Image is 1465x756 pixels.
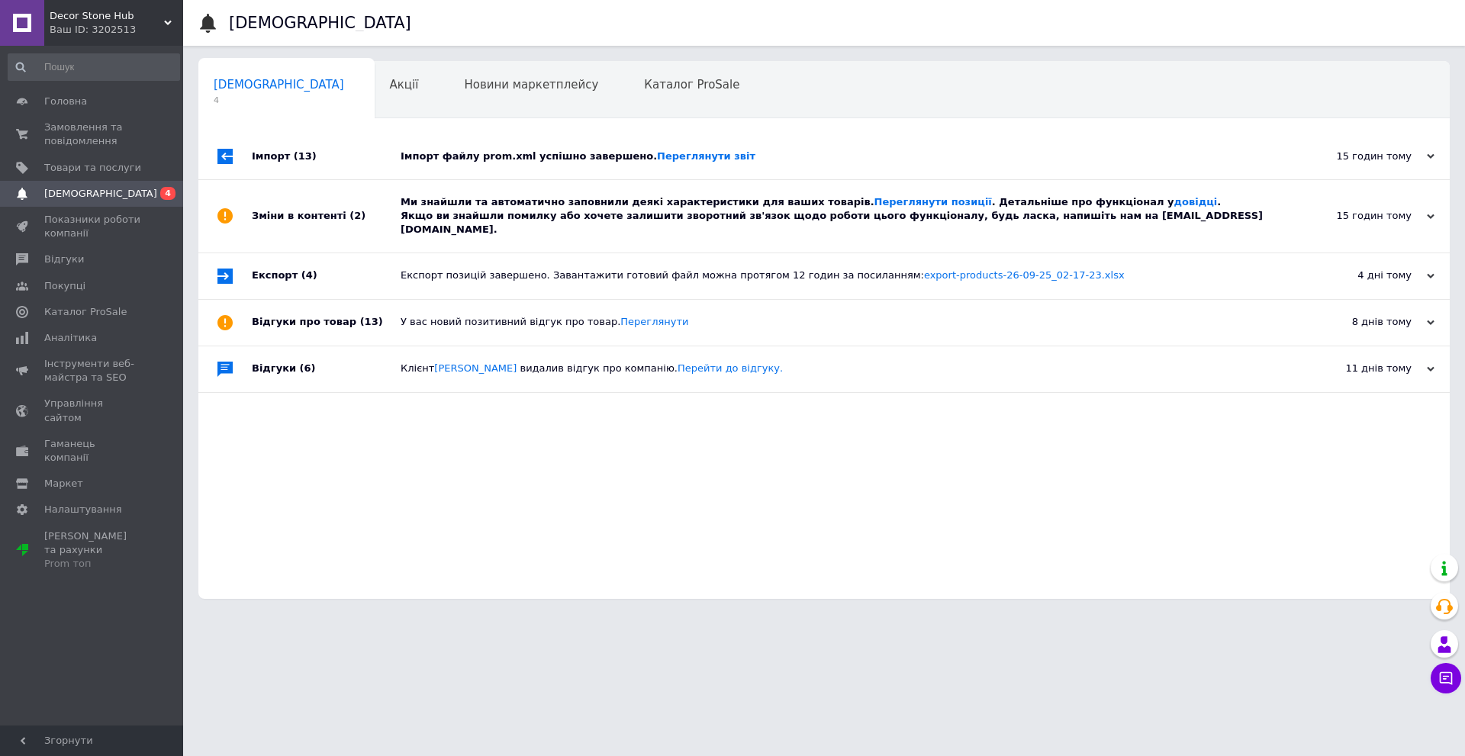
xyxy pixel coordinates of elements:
div: Зміни в контенті [252,180,401,253]
span: (4) [301,269,317,281]
div: Відгуки [252,346,401,392]
span: Управління сайтом [44,397,141,424]
div: Ваш ID: 3202513 [50,23,183,37]
span: Головна [44,95,87,108]
a: [PERSON_NAME] [434,362,517,374]
span: Акції [390,78,419,92]
span: Гаманець компанії [44,437,141,465]
span: 4 [214,95,344,106]
span: видалив відгук про компанію. [520,362,784,374]
button: Чат з покупцем [1431,663,1461,693]
div: 4 дні тому [1282,269,1434,282]
span: [DEMOGRAPHIC_DATA] [214,78,344,92]
a: Переглянути звіт [657,150,755,162]
div: Імпорт файлу prom.xml успішно завершено. [401,150,1282,163]
div: Відгуки про товар [252,300,401,346]
span: Відгуки [44,253,84,266]
div: 15 годин тому [1282,209,1434,223]
a: Переглянути позиції [874,196,992,207]
span: Налаштування [44,503,122,516]
span: Новини маркетплейсу [464,78,598,92]
span: [PERSON_NAME] та рахунки [44,529,141,571]
span: Товари та послуги [44,161,141,175]
span: Маркет [44,477,83,491]
div: Імпорт [252,134,401,179]
span: (13) [360,316,383,327]
span: Каталог ProSale [644,78,739,92]
span: Показники роботи компанії [44,213,141,240]
span: [DEMOGRAPHIC_DATA] [44,187,157,201]
a: Переглянути [620,316,688,327]
span: Покупці [44,279,85,293]
span: Інструменти веб-майстра та SEO [44,357,141,384]
a: Перейти до відгуку. [678,362,783,374]
input: Пошук [8,53,180,81]
h1: [DEMOGRAPHIC_DATA] [229,14,411,32]
span: Decor Stone Hub [50,9,164,23]
span: 4 [160,187,175,200]
span: Аналітика [44,331,97,345]
div: Експорт [252,253,401,299]
div: 11 днів тому [1282,362,1434,375]
span: (2) [349,210,365,221]
span: Каталог ProSale [44,305,127,319]
div: Prom топ [44,557,141,571]
span: Замовлення та повідомлення [44,121,141,148]
div: У вас новий позитивний відгук про товар. [401,315,1282,329]
a: довідці [1174,196,1218,207]
span: (6) [300,362,316,374]
span: (13) [294,150,317,162]
div: Ми знайшли та автоматично заповнили деякі характеристики для ваших товарів. . Детальніше про функ... [401,195,1282,237]
span: Клієнт [401,362,783,374]
div: 15 годин тому [1282,150,1434,163]
div: 8 днів тому [1282,315,1434,329]
div: Експорт позицій завершено. Завантажити готовий файл можна протягом 12 годин за посиланням: [401,269,1282,282]
a: export-products-26-09-25_02-17-23.xlsx [924,269,1125,281]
